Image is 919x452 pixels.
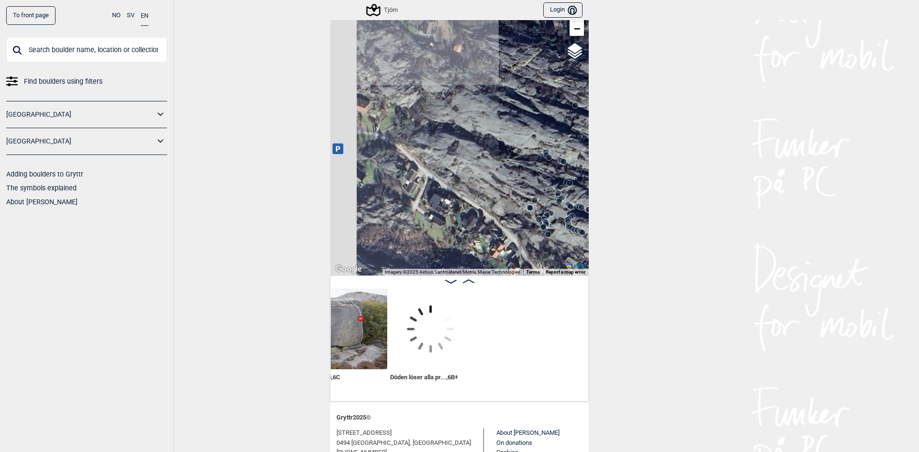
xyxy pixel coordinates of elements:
[112,6,121,25] button: NO
[543,2,583,18] button: Login
[546,269,586,275] a: Report a map error
[6,198,78,206] a: About [PERSON_NAME]
[567,263,586,268] a: Leaflet
[6,108,155,121] a: [GEOGRAPHIC_DATA]
[6,6,56,25] a: To front page
[333,263,364,276] img: Google
[526,269,540,275] a: Terms (opens in new tab)
[368,4,398,16] div: Tjörn
[6,170,83,178] a: Adding boulders to Gryttr
[336,408,583,428] div: Gryttr 2025 ©
[24,75,102,88] span: Find boulders using filters
[6,184,77,192] a: The symbols explained
[6,134,155,148] a: [GEOGRAPHIC_DATA]
[306,288,387,369] img: Gynofobi 220904
[6,37,167,62] input: Search boulder name, location or collection
[6,75,167,88] a: Find boulders using filters
[496,429,560,436] a: About [PERSON_NAME]
[127,6,134,25] button: SV
[385,269,520,275] span: Imagery ©2025 Airbus, Lantmäteriet/Metria, Maxar Technologies
[333,263,364,276] a: Open this area in Google Maps (opens a new window)
[570,22,584,36] a: Zoom out
[141,6,148,26] button: EN
[390,372,458,381] span: Döden löser alla pr... , 6B+
[336,438,471,448] span: 0494 [GEOGRAPHIC_DATA], [GEOGRAPHIC_DATA]
[566,41,584,62] a: Layers
[496,439,532,446] a: On donations
[574,22,580,34] span: −
[336,428,392,438] span: [STREET_ADDRESS]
